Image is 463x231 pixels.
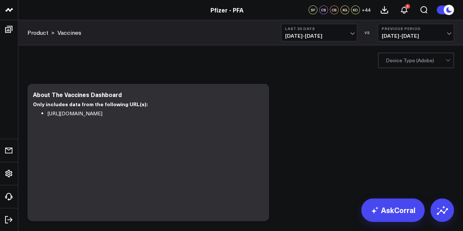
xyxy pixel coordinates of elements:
[362,5,371,14] button: +44
[285,26,353,31] b: Last 30 Days
[361,30,374,35] div: VS
[48,109,258,118] li: [URL][DOMAIN_NAME]
[319,5,328,14] div: CS
[27,29,48,37] a: Product
[378,24,454,41] button: Previous Period[DATE]-[DATE]
[405,4,410,9] div: 1
[281,24,357,41] button: Last 30 Days[DATE]-[DATE]
[362,7,371,12] span: + 44
[382,33,450,39] span: [DATE] - [DATE]
[382,26,450,31] b: Previous Period
[340,5,349,14] div: KG
[27,29,55,37] div: >
[285,33,353,39] span: [DATE] - [DATE]
[33,90,122,98] div: About The Vaccines Dashboard
[351,5,360,14] div: KD
[210,6,243,14] a: Pfizer - PFA
[330,5,339,14] div: CB
[309,5,317,14] div: SF
[361,198,425,222] a: AskCorral
[57,29,81,37] a: Vaccines
[33,100,148,108] b: Only includes data from the following URL(s):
